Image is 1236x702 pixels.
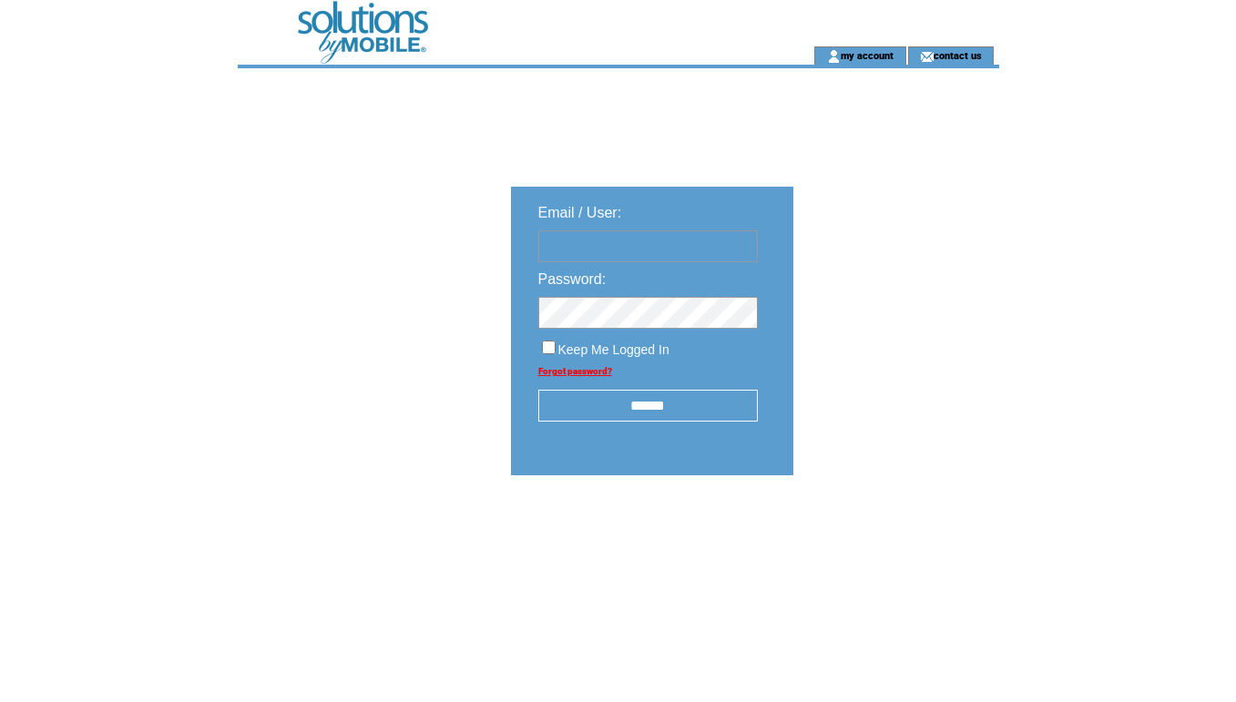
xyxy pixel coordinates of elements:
img: account_icon.gif [827,49,841,64]
a: contact us [934,49,982,61]
a: my account [841,49,894,61]
a: Forgot password? [538,366,612,376]
span: Email / User: [538,205,622,220]
img: contact_us_icon.gif [920,49,934,64]
span: Password: [538,271,607,287]
img: transparent.png [846,521,937,544]
span: Keep Me Logged In [558,342,669,357]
